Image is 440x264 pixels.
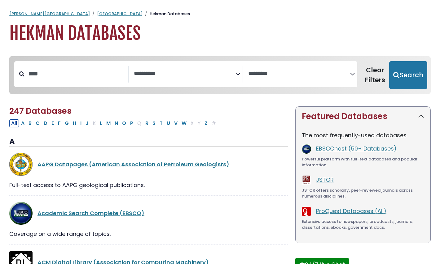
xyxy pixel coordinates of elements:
[19,119,26,127] button: Filter Results A
[302,156,424,168] div: Powerful platform with full-text databases and popular information.
[165,119,172,127] button: Filter Results U
[9,119,19,127] button: All
[316,176,334,184] a: JSTOR
[151,119,157,127] button: Filter Results S
[56,119,63,127] button: Filter Results F
[128,119,135,127] button: Filter Results P
[78,119,83,127] button: Filter Results I
[143,11,190,17] li: Hekman Databases
[34,119,42,127] button: Filter Results C
[97,11,143,17] a: [GEOGRAPHIC_DATA]
[9,119,218,127] div: Alpha-list to filter by first letter of database name
[9,230,288,238] div: Coverage on a wide range of topics.
[316,145,397,152] a: EBSCOhost (50+ Databases)
[37,209,144,217] a: Academic Search Complete (EBSCO)
[27,119,33,127] button: Filter Results B
[302,187,424,199] div: JSTOR offers scholarly, peer-reviewed journals across numerous disciplines.
[9,181,288,189] div: Full-text access to AAPG geological publications.
[302,219,424,231] div: Extensive access to newspapers, broadcasts, journals, dissertations, ebooks, government docs.
[248,70,350,77] textarea: Search
[316,207,386,215] a: ProQuest Databases (All)
[104,119,112,127] button: Filter Results M
[180,119,188,127] button: Filter Results W
[9,105,72,117] span: 247 Databases
[84,119,90,127] button: Filter Results J
[361,61,389,89] button: Clear Filters
[37,160,229,168] a: AAPG Datapages (American Association of Petroleum Geologists)
[9,137,288,147] h3: A
[302,131,424,139] p: The most frequently-used databases
[9,11,431,17] nav: breadcrumb
[42,119,49,127] button: Filter Results D
[134,70,236,77] textarea: Search
[24,69,128,79] input: Search database by title or keyword
[143,119,150,127] button: Filter Results R
[389,61,427,89] button: Submit for Search Results
[172,119,179,127] button: Filter Results V
[50,119,56,127] button: Filter Results E
[9,56,431,94] nav: Search filters
[9,23,431,44] h1: Hekman Databases
[203,119,209,127] button: Filter Results Z
[120,119,128,127] button: Filter Results O
[158,119,165,127] button: Filter Results T
[296,107,430,126] button: Featured Databases
[63,119,71,127] button: Filter Results G
[113,119,120,127] button: Filter Results N
[9,11,90,17] a: [PERSON_NAME][GEOGRAPHIC_DATA]
[71,119,78,127] button: Filter Results H
[98,119,104,127] button: Filter Results L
